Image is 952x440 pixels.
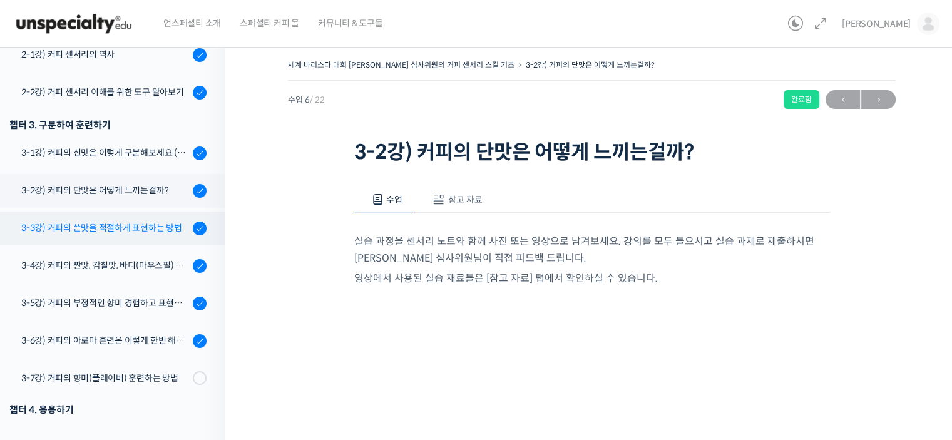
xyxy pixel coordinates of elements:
span: [PERSON_NAME] [842,18,911,29]
div: 3-7강) 커피의 향미(플레이버) 훈련하는 방법 [21,371,189,385]
span: → [861,91,896,108]
a: 설정 [161,336,240,367]
span: 설정 [193,355,208,365]
a: ←이전 [826,90,860,109]
span: 수업 6 [288,96,325,104]
div: 3-3강) 커피의 쓴맛을 적절하게 표현하는 방법 [21,221,189,235]
a: 3-2강) 커피의 단맛은 어떻게 느끼는걸까? [526,60,655,69]
p: 실습 과정을 센서리 노트와 함께 사진 또는 영상으로 남겨보세요. 강의를 모두 들으시고 실습 과제로 제출하시면 [PERSON_NAME] 심사위원님이 직접 피드백 드립니다. [354,233,830,267]
div: 3-4강) 커피의 짠맛, 감칠맛, 바디(마우스필) 이해하고 표현하기 [21,258,189,272]
div: 2-1강) 커피 센서리의 역사 [21,48,189,61]
div: 챕터 4. 응용하기 [9,401,207,418]
span: 참고 자료 [448,194,483,205]
div: 3-2강) 커피의 단맛은 어떻게 느끼는걸까? [21,183,189,197]
div: 3-1강) 커피의 신맛은 이렇게 구분해보세요 (시트릭산과 말릭산의 차이) [21,146,189,160]
div: 3-6강) 커피의 아로마 훈련은 이렇게 한번 해보세요 [21,334,189,347]
a: 세계 바리스타 대회 [PERSON_NAME] 심사위원의 커피 센서리 스킬 기초 [288,60,514,69]
span: 수업 [386,194,402,205]
a: 대화 [83,336,161,367]
a: 다음→ [861,90,896,109]
a: 홈 [4,336,83,367]
div: 2-2강) 커피 센서리 이해를 위한 도구 알아보기 [21,85,189,99]
h1: 3-2강) 커피의 단맛은 어떻게 느끼는걸까? [354,140,830,164]
div: 챕터 3. 구분하여 훈련하기 [9,116,207,133]
p: 영상에서 사용된 실습 재료들은 [참고 자료] 탭에서 확인하실 수 있습니다. [354,270,830,287]
span: ← [826,91,860,108]
span: / 22 [310,95,325,105]
div: 3-5강) 커피의 부정적인 향미 경험하고 표현하기 [21,296,189,310]
span: 홈 [39,355,47,365]
div: 완료함 [784,90,819,109]
span: 대화 [115,356,130,366]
